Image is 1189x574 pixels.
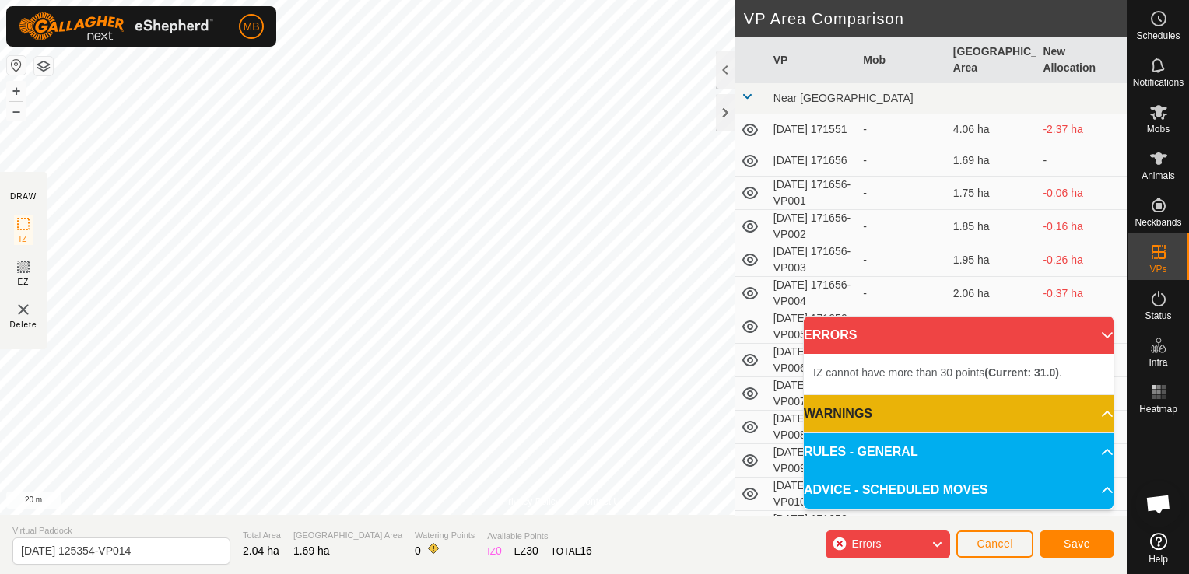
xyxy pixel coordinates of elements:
p-accordion-content: ERRORS [804,354,1114,394]
td: -0.06 ha [1036,177,1127,210]
button: Cancel [956,530,1033,558]
td: [DATE] 171656-VP007 [767,377,858,411]
div: - [863,152,941,169]
button: Save [1040,530,1114,558]
span: MB [244,19,260,35]
td: -2.37 ha [1036,114,1127,145]
p-accordion-header: ERRORS [804,317,1114,354]
td: -1.21 ha [1036,511,1127,544]
td: 1.75 ha [947,177,1037,210]
div: EZ [514,543,538,559]
b: (Current: 31.0) [984,366,1059,379]
td: 1.69 ha [947,145,1037,177]
span: WARNINGS [804,404,872,423]
span: Errors [851,537,881,550]
span: 16 [580,544,592,557]
td: [DATE] 171656-VP005 [767,310,858,344]
td: 4.06 ha [947,114,1037,145]
h2: VP Area Comparison [744,9,1127,28]
td: [DATE] 171551 [767,114,858,145]
td: [DATE] 171656-VP009 [767,444,858,478]
span: Near [GEOGRAPHIC_DATA] [773,92,914,104]
p-accordion-header: RULES - GENERAL [804,433,1114,471]
td: [DATE] 171656-VP002 [767,210,858,243]
span: 0 [496,544,502,557]
span: Total Area [243,529,281,542]
div: - [863,121,941,138]
span: Delete [10,319,37,331]
button: Map Layers [34,57,53,75]
span: Help [1149,555,1168,564]
span: Watering Points [415,529,475,542]
span: RULES - GENERAL [804,443,918,461]
p-accordion-header: WARNINGS [804,395,1114,432]
td: -0.48 ha [1036,310,1127,344]
th: [GEOGRAPHIC_DATA] Area [947,37,1037,83]
span: [GEOGRAPHIC_DATA] Area [293,529,402,542]
td: -0.26 ha [1036,243,1127,277]
a: Help [1128,527,1189,570]
td: 2.17 ha [947,310,1037,344]
div: DRAW [10,191,37,202]
div: - [863,185,941,201]
div: - [863,252,941,268]
th: VP [767,37,858,83]
span: Schedules [1136,31,1180,40]
button: + [7,82,26,100]
td: - [1036,145,1127,177]
span: Notifications [1133,78,1184,87]
img: VP [14,300,33,319]
th: Mob [857,37,947,83]
a: Contact Us [579,495,625,509]
td: [DATE] 171656-VP001 [767,177,858,210]
span: Heatmap [1139,404,1177,414]
td: [DATE] 171656-VP004 [767,277,858,310]
td: -0.37 ha [1036,277,1127,310]
span: Neckbands [1135,218,1181,227]
button: – [7,102,26,121]
td: [DATE] 171656-VP003 [767,243,858,277]
td: [DATE] 171656-VP010 [767,478,858,511]
td: [DATE] 171656-VP011 [767,511,858,544]
span: 1.69 ha [293,544,330,557]
span: Available Points [487,530,592,543]
div: TOTAL [551,543,592,559]
span: IZ [19,233,28,245]
span: VPs [1149,264,1166,274]
span: 2.04 ha [243,544,279,557]
div: IZ [487,543,501,559]
span: Cancel [977,537,1013,550]
a: Open chat [1135,481,1182,527]
span: Save [1064,537,1090,550]
span: IZ cannot have more than 30 points . [813,366,1062,379]
div: - [863,285,941,302]
span: ADVICE - SCHEDULED MOVES [804,481,987,499]
span: 30 [526,544,538,557]
td: 1.85 ha [947,210,1037,243]
span: Status [1145,311,1171,320]
span: Animals [1142,171,1175,180]
span: 0 [415,544,421,557]
td: [DATE] 171656 [767,145,858,177]
button: Reset Map [7,56,26,75]
div: - [863,219,941,235]
th: New Allocation [1036,37,1127,83]
td: [DATE] 171656-VP006 [767,344,858,377]
img: Gallagher Logo [19,12,213,40]
td: -0.16 ha [1036,210,1127,243]
span: Mobs [1147,124,1170,134]
td: 2.9 ha [947,511,1037,544]
span: ERRORS [804,326,857,345]
span: Infra [1149,358,1167,367]
td: [DATE] 171656-VP008 [767,411,858,444]
a: Privacy Policy [502,495,560,509]
span: EZ [18,276,30,288]
td: 1.95 ha [947,243,1037,277]
td: 2.06 ha [947,277,1037,310]
p-accordion-header: ADVICE - SCHEDULED MOVES [804,471,1114,509]
span: Virtual Paddock [12,524,230,537]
